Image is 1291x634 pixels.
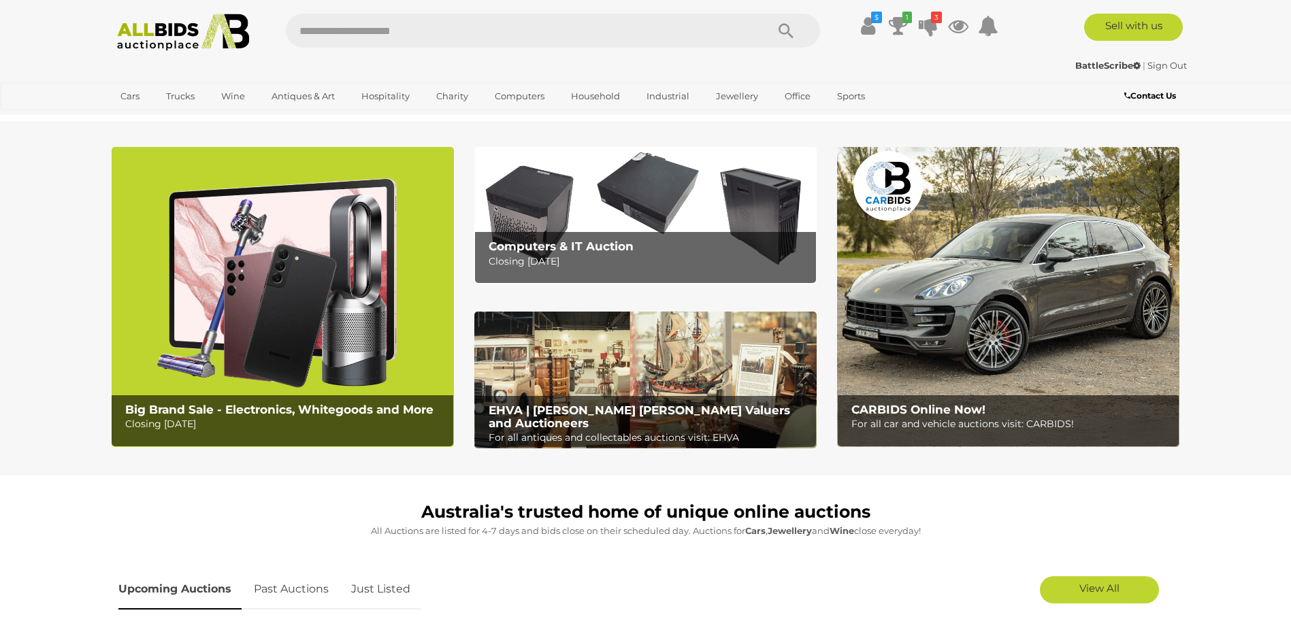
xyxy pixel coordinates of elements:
[1040,576,1159,603] a: View All
[918,14,938,38] a: 3
[341,569,421,610] a: Just Listed
[157,85,203,107] a: Trucks
[125,403,434,416] b: Big Brand Sale - Electronics, Whitegoods and More
[353,85,419,107] a: Hospitality
[212,85,254,107] a: Wine
[1124,88,1179,103] a: Contact Us
[112,147,454,447] a: Big Brand Sale - Electronics, Whitegoods and More Big Brand Sale - Electronics, Whitegoods and Mo...
[752,14,820,48] button: Search
[118,503,1173,522] h1: Australia's trusted home of unique online auctions
[1075,60,1141,71] strong: BattleScribe
[489,239,634,253] b: Computers & IT Auction
[871,12,882,23] i: $
[888,14,909,38] a: 1
[851,403,985,416] b: CARBIDS Online Now!
[110,14,257,51] img: Allbids.com.au
[118,523,1173,539] p: All Auctions are listed for 4-7 days and bids close on their scheduled day. Auctions for , and cl...
[931,12,942,23] i: 3
[1143,60,1145,71] span: |
[745,525,766,536] strong: Cars
[1075,60,1143,71] a: BattleScribe
[858,14,879,38] a: $
[263,85,344,107] a: Antiques & Art
[830,525,854,536] strong: Wine
[1147,60,1187,71] a: Sign Out
[638,85,698,107] a: Industrial
[244,569,339,610] a: Past Auctions
[837,147,1179,447] img: CARBIDS Online Now!
[851,416,1172,433] p: For all car and vehicle auctions visit: CARBIDS!
[112,147,454,447] img: Big Brand Sale - Electronics, Whitegoods and More
[112,85,148,107] a: Cars
[489,403,790,430] b: EHVA | [PERSON_NAME] [PERSON_NAME] Valuers and Auctioneers
[562,85,629,107] a: Household
[902,12,912,23] i: 1
[125,416,446,433] p: Closing [DATE]
[768,525,812,536] strong: Jewellery
[489,253,809,270] p: Closing [DATE]
[486,85,553,107] a: Computers
[1084,14,1183,41] a: Sell with us
[474,147,817,284] a: Computers & IT Auction Computers & IT Auction Closing [DATE]
[118,569,242,610] a: Upcoming Auctions
[837,147,1179,447] a: CARBIDS Online Now! CARBIDS Online Now! For all car and vehicle auctions visit: CARBIDS!
[112,107,226,130] a: [GEOGRAPHIC_DATA]
[1079,582,1120,595] span: View All
[489,429,809,446] p: For all antiques and collectables auctions visit: EHVA
[828,85,874,107] a: Sports
[776,85,819,107] a: Office
[427,85,477,107] a: Charity
[474,312,817,449] a: EHVA | Evans Hastings Valuers and Auctioneers EHVA | [PERSON_NAME] [PERSON_NAME] Valuers and Auct...
[1124,90,1176,101] b: Contact Us
[707,85,767,107] a: Jewellery
[474,147,817,284] img: Computers & IT Auction
[474,312,817,449] img: EHVA | Evans Hastings Valuers and Auctioneers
